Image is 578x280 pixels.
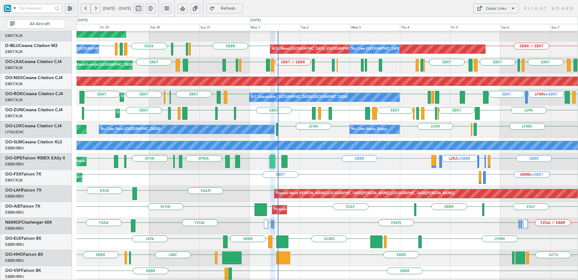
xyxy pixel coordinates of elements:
div: [DATE] [251,18,261,23]
a: OO-LUXCessna Citation CJ4 [5,124,62,128]
a: EBBR/BRU [5,258,24,263]
a: OO-VSFFalcon 8X [5,268,41,273]
div: Fri 29 [99,24,149,31]
a: OO-ZUNCessna Citation CJ4 [5,108,63,112]
a: OO-NSGCessna Citation CJ4 [5,76,63,80]
a: EBKT/KJK [5,33,23,38]
span: N604GF [5,220,21,225]
span: D-IBLU [5,44,19,48]
a: OO-GPEFalcon 900EX EASy II [5,156,65,160]
a: OO-LAHFalcon 7X [5,188,42,192]
div: Planned Maint Kortrijk-[GEOGRAPHIC_DATA] [117,109,188,118]
a: OO-AIEFalcon 7X [5,204,41,208]
div: No Crew Nancy (Essey) [351,125,387,134]
a: LFSN/ENC [5,129,24,135]
a: EBKT/KJK [5,81,23,87]
a: EBKT/KJK [5,65,23,71]
a: EBKT/KJK [5,178,23,183]
div: No Crew Paris ([GEOGRAPHIC_DATA]) [101,125,161,134]
a: OO-HHOFalcon 8X [5,252,43,257]
span: OO-HHO [5,252,23,257]
a: N604GFChallenger 604 [5,220,52,225]
span: Refresh [216,6,241,11]
a: EBBR/BRU [5,274,24,279]
div: Sat 30 [149,24,200,31]
div: Mon 1 [249,24,300,31]
a: OO-LXACessna Citation CJ4 [5,60,62,64]
span: OO-LAH [5,188,22,192]
a: EBBR/BRU [5,194,24,199]
span: OO-ZUN [5,108,23,112]
span: OO-NSG [5,76,23,80]
a: D-IBLUCessna Citation M2 [5,44,57,48]
span: All Aircraft [16,22,63,26]
a: EBKT/KJK [5,49,23,55]
a: OO-SLMCessna Citation XLS [5,140,62,144]
a: OO-ELKFalcon 8X [5,236,41,241]
div: Wed 3 [350,24,400,31]
div: No Crew [GEOGRAPHIC_DATA] ([GEOGRAPHIC_DATA] National) [351,45,453,54]
a: EBKT/KJK [5,113,23,119]
a: OO-ROKCessna Citation CJ4 [5,92,63,96]
span: OO-FSX [5,172,21,176]
span: OO-AIE [5,204,21,208]
span: OO-ELK [5,236,21,241]
button: All Aircraft [7,19,66,29]
div: AOG Maint [GEOGRAPHIC_DATA] ([GEOGRAPHIC_DATA] National) [272,45,377,54]
span: OO-VSF [5,268,21,273]
div: Sat 6 [500,24,550,31]
span: OO-LXA [5,60,22,64]
a: EBBR/BRU [5,226,24,231]
div: Tue 2 [300,24,350,31]
a: EBBR/BRU [5,162,24,167]
div: Sun 31 [199,24,249,31]
input: Trip Account [19,4,53,13]
span: OO-GPE [5,156,22,160]
a: OO-FSXFalcon 7X [5,172,41,176]
div: Planned Maint [GEOGRAPHIC_DATA] ([GEOGRAPHIC_DATA]) [274,205,369,214]
a: EBBR/BRU [5,242,24,247]
div: [DATE] [78,18,88,23]
a: EBBR/BRU [5,210,24,215]
div: Planned Maint Kortrijk-[GEOGRAPHIC_DATA] [63,61,133,70]
div: Planned Maint [PERSON_NAME]-[GEOGRAPHIC_DATA][PERSON_NAME] ([GEOGRAPHIC_DATA][PERSON_NAME]) [276,189,455,198]
div: Fri 5 [450,24,500,31]
div: A/C Unavailable [GEOGRAPHIC_DATA]-[GEOGRAPHIC_DATA] [251,93,347,102]
button: Refresh [206,4,243,13]
span: OO-LUX [5,124,22,128]
span: OO-ROK [5,92,23,96]
a: EBBR/BRU [5,145,24,151]
div: Planned Maint Kortrijk-[GEOGRAPHIC_DATA] [122,93,192,102]
span: [DATE] - [DATE] [103,6,131,11]
div: Thu 4 [400,24,450,31]
span: OO-SLM [5,140,22,144]
a: EBKT/KJK [5,97,23,103]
